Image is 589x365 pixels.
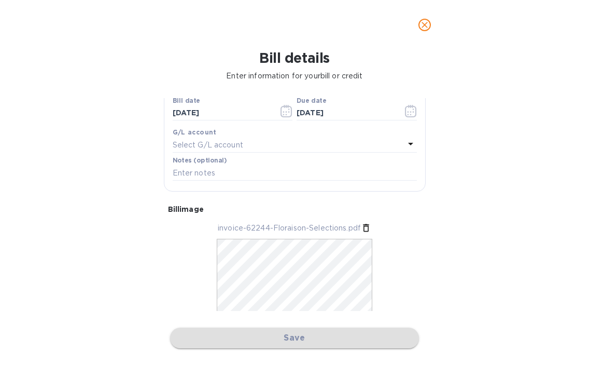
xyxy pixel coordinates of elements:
label: Notes (optional) [173,158,227,164]
input: Due date [297,105,395,121]
button: close [412,12,437,37]
label: Due date [297,98,326,104]
p: invoice-62244-Floraison-Selections.pdf [218,223,361,234]
p: Enter information for your bill or credit [8,71,581,82]
p: Select G/L account [173,140,243,151]
p: Bill image [168,204,422,214]
input: Enter notes [173,165,417,181]
b: G/L account [173,128,217,136]
h1: Bill details [8,50,581,66]
label: Bill date [173,98,200,104]
input: Select date [173,105,271,121]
